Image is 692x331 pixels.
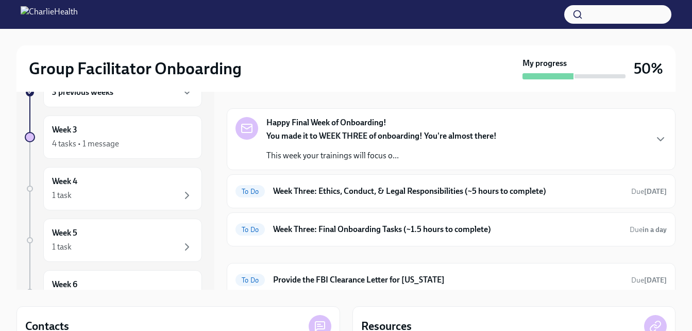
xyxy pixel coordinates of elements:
span: September 9th, 2025 10:00 [631,275,667,285]
div: 1 task [52,190,72,201]
div: 4 tasks • 1 message [52,138,119,150]
a: Week 34 tasks • 1 message [25,115,202,159]
h6: Provide the FBI Clearance Letter for [US_STATE] [273,274,623,286]
span: August 23rd, 2025 10:00 [630,225,667,235]
strong: Happy Final Week of Onboarding! [266,117,386,128]
span: Due [631,276,667,285]
p: This week your trainings will focus o... [266,150,497,161]
span: August 25th, 2025 10:00 [631,187,667,196]
strong: [DATE] [644,276,667,285]
a: Week 41 task [25,167,202,210]
strong: [DATE] [644,187,667,196]
a: Week 6 [25,270,202,313]
img: CharlieHealth [21,6,78,23]
span: To Do [235,276,265,284]
span: To Do [235,188,265,195]
span: Due [631,187,667,196]
a: To DoWeek Three: Final Onboarding Tasks (~1.5 hours to complete)Duein a day [235,221,667,238]
h2: Group Facilitator Onboarding [29,58,242,79]
h6: 3 previous weeks [52,87,113,98]
a: To DoWeek Three: Ethics, Conduct, & Legal Responsibilities (~5 hours to complete)Due[DATE] [235,183,667,200]
h6: Week 6 [52,279,77,290]
div: 1 task [52,241,72,253]
strong: My progress [522,58,567,69]
h6: Week Three: Ethics, Conduct, & Legal Responsibilities (~5 hours to complete) [273,186,623,197]
a: To DoProvide the FBI Clearance Letter for [US_STATE]Due[DATE] [235,272,667,288]
h6: Week Three: Final Onboarding Tasks (~1.5 hours to complete) [273,224,621,235]
span: To Do [235,226,265,234]
div: 3 previous weeks [43,77,202,107]
h3: 50% [634,59,663,78]
h6: Week 5 [52,227,77,239]
a: Week 51 task [25,219,202,262]
strong: You made it to WEEK THREE of onboarding! You're almost there! [266,131,497,141]
h6: Week 4 [52,176,77,187]
span: Due [630,225,667,234]
h6: Week 3 [52,124,77,136]
strong: in a day [643,225,667,234]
